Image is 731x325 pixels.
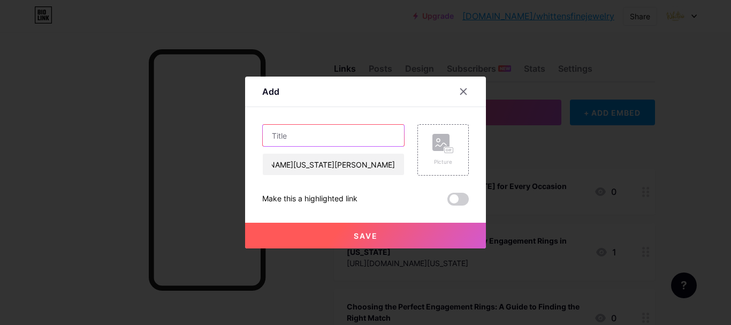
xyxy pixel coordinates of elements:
[263,125,404,146] input: Title
[354,231,378,240] span: Save
[262,85,279,98] div: Add
[263,154,404,175] input: URL
[432,158,454,166] div: Picture
[245,223,486,248] button: Save
[262,193,357,206] div: Make this a highlighted link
